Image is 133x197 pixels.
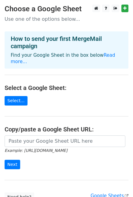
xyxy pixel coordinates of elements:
a: Read more... [11,52,115,64]
h3: Choose a Google Sheet [5,5,128,13]
input: Paste your Google Sheet URL here [5,135,125,147]
input: Next [5,160,20,169]
p: Use one of the options below... [5,16,128,22]
h4: How to send your first MergeMail campaign [11,35,122,50]
small: Example: [URL][DOMAIN_NAME] [5,148,67,153]
a: Select... [5,96,28,106]
h4: Copy/paste a Google Sheet URL: [5,126,128,133]
p: Find your Google Sheet in the box below [11,52,122,65]
h4: Select a Google Sheet: [5,84,128,91]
